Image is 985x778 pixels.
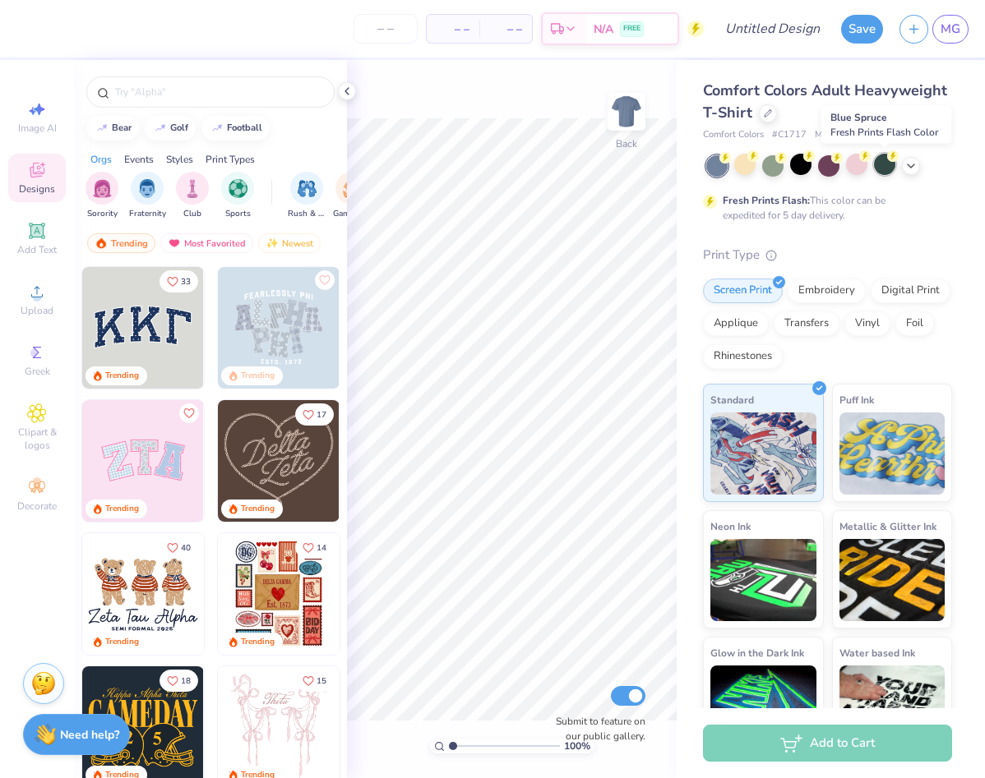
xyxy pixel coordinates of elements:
div: Orgs [90,152,112,167]
button: filter button [129,172,166,220]
span: 18 [181,677,191,685]
div: Trending [241,636,275,648]
div: Transfers [774,311,839,336]
span: – – [489,21,522,38]
img: trend_line.gif [210,123,224,133]
img: Water based Ink [839,665,946,748]
span: Clipart & logos [8,426,66,452]
img: Newest.gif [266,237,279,249]
strong: Need help? [60,727,119,743]
div: Trending [105,503,139,515]
span: 40 [181,544,191,552]
button: filter button [86,172,118,220]
span: 100 % [564,739,590,753]
button: Save [841,15,883,44]
input: Untitled Design [712,12,833,45]
img: Club Image [183,179,201,198]
span: Image AI [18,122,57,135]
button: filter button [288,172,326,220]
button: Like [315,270,335,290]
div: football [227,123,262,132]
button: filter button [333,172,371,220]
img: Game Day Image [343,179,362,198]
span: Comfort Colors [703,128,764,142]
span: 15 [317,677,326,685]
span: FREE [623,23,640,35]
img: ead2b24a-117b-4488-9b34-c08fd5176a7b [339,400,460,522]
img: 5ee11766-d822-42f5-ad4e-763472bf8dcf [203,400,325,522]
div: Blue Spruce [821,106,952,144]
img: 6de2c09e-6ade-4b04-8ea6-6dac27e4729e [218,533,340,655]
div: Trending [105,370,139,382]
img: a3f22b06-4ee5-423c-930f-667ff9442f68 [339,267,460,389]
span: 33 [181,278,191,286]
img: Back [610,95,643,128]
button: filter button [221,172,254,220]
button: filter button [176,172,209,220]
img: 12710c6a-dcc0-49ce-8688-7fe8d5f96fe2 [218,400,340,522]
img: Standard [710,412,816,495]
div: Newest [258,233,321,253]
span: Comfort Colors Adult Heavyweight T-Shirt [703,81,947,122]
button: Like [160,270,198,292]
a: MG [932,15,969,44]
span: Fraternity [129,208,166,220]
div: filter for Fraternity [129,172,166,220]
div: Screen Print [703,279,783,303]
div: Trending [105,636,139,648]
img: most_fav.gif [168,237,181,249]
img: 9980f5e8-e6a1-4b4a-8839-2b0e9349023c [82,400,204,522]
div: Foil [895,311,934,336]
div: Print Types [206,152,255,167]
img: b0e5e834-c177-467b-9309-b33acdc40f03 [339,533,460,655]
button: Like [295,536,334,559]
div: Back [616,136,637,151]
div: Embroidery [788,279,866,303]
div: filter for Game Day [333,172,371,220]
span: N/A [594,21,613,38]
button: golf [145,116,196,140]
div: Trending [87,233,155,253]
div: Most Favorited [160,233,253,253]
div: Applique [703,311,769,336]
img: trend_line.gif [154,123,167,133]
span: Decorate [17,499,57,513]
button: Like [179,403,199,423]
img: trending.gif [95,237,108,249]
span: Designs [19,182,55,196]
span: Club [183,208,201,220]
span: Greek [25,365,50,378]
div: filter for Rush & Bid [288,172,326,220]
img: 3b9aba4f-e317-4aa7-a679-c95a879539bd [82,267,204,389]
img: Metallic & Glitter Ink [839,539,946,621]
img: Neon Ink [710,539,816,621]
label: Submit to feature on our public gallery. [547,714,645,743]
button: Like [295,403,334,426]
img: Sports Image [229,179,247,198]
span: Game Day [333,208,371,220]
div: filter for Sports [221,172,254,220]
span: # C1717 [772,128,807,142]
img: d12c9beb-9502-45c7-ae94-40b97fdd6040 [203,533,325,655]
span: – – [437,21,469,38]
span: Puff Ink [839,391,874,408]
div: This color can be expedited for 5 day delivery. [723,193,925,223]
span: Metallic & Glitter Ink [839,518,936,535]
img: trend_line.gif [95,123,109,133]
span: Water based Ink [839,644,915,661]
img: Fraternity Image [138,179,156,198]
span: Rush & Bid [288,208,326,220]
div: Print Type [703,246,952,265]
div: Trending [241,370,275,382]
img: 5a4b4175-9e88-49c8-8a23-26d96782ddc6 [218,267,340,389]
div: Trending [241,503,275,515]
div: Digital Print [871,279,950,303]
input: Try "Alpha" [113,84,324,100]
div: Rhinestones [703,344,783,369]
div: Vinyl [844,311,890,336]
img: Rush & Bid Image [298,179,317,198]
span: MG [941,20,960,39]
div: Styles [166,152,193,167]
button: football [201,116,270,140]
button: Like [160,536,198,559]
